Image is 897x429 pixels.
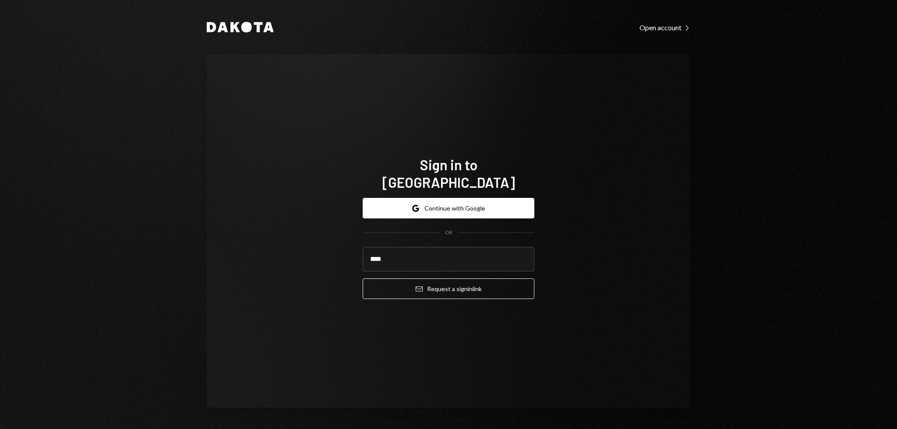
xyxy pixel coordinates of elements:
div: Open account [639,23,690,32]
button: Request a signinlink [363,278,534,299]
a: Open account [639,22,690,32]
div: OR [445,229,452,236]
button: Continue with Google [363,198,534,218]
h1: Sign in to [GEOGRAPHIC_DATA] [363,156,534,191]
